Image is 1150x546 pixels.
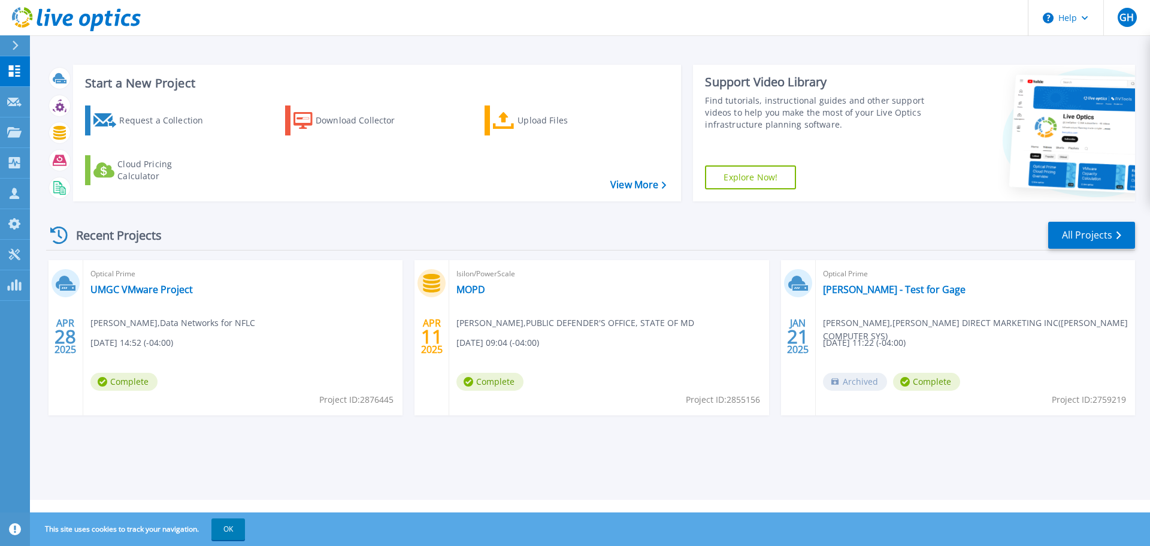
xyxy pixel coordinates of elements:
a: Download Collector [285,105,419,135]
button: OK [211,518,245,540]
span: Complete [893,373,960,391]
a: [PERSON_NAME] - Test for Gage [823,283,966,295]
span: This site uses cookies to track your navigation. [33,518,245,540]
div: Request a Collection [119,108,215,132]
div: Download Collector [316,108,411,132]
div: Cloud Pricing Calculator [117,158,213,182]
span: [DATE] 14:52 (-04:00) [90,336,173,349]
span: Archived [823,373,887,391]
span: [DATE] 09:04 (-04:00) [456,336,539,349]
div: Find tutorials, instructional guides and other support videos to help you make the most of your L... [705,95,930,131]
span: GH [1119,13,1134,22]
h3: Start a New Project [85,77,666,90]
a: Request a Collection [85,105,219,135]
span: Complete [90,373,158,391]
span: [PERSON_NAME] , Data Networks for NFLC [90,316,255,330]
span: 21 [787,331,809,342]
span: [PERSON_NAME] , [PERSON_NAME] DIRECT MARKETING INC([PERSON_NAME] COMPUTER SYS) [823,316,1135,343]
a: UMGC VMware Project [90,283,193,295]
div: Recent Projects [46,221,178,250]
span: Optical Prime [823,267,1128,280]
a: All Projects [1048,222,1135,249]
span: 28 [55,331,76,342]
a: Cloud Pricing Calculator [85,155,219,185]
span: Optical Prime [90,267,395,280]
a: Upload Files [485,105,618,135]
a: Explore Now! [705,165,796,189]
span: Project ID: 2759219 [1052,393,1126,406]
a: MOPD [456,283,485,295]
span: Isilon/PowerScale [456,267,761,280]
span: Project ID: 2876445 [319,393,394,406]
span: Complete [456,373,523,391]
div: Upload Files [517,108,613,132]
div: Support Video Library [705,74,930,90]
span: [PERSON_NAME] , PUBLIC DEFENDER'S OFFICE, STATE OF MD [456,316,694,330]
span: 11 [421,331,443,342]
div: APR 2025 [420,315,443,358]
span: [DATE] 11:22 (-04:00) [823,336,906,349]
div: APR 2025 [54,315,77,358]
span: Project ID: 2855156 [686,393,760,406]
a: View More [610,179,666,191]
div: JAN 2025 [786,315,809,358]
